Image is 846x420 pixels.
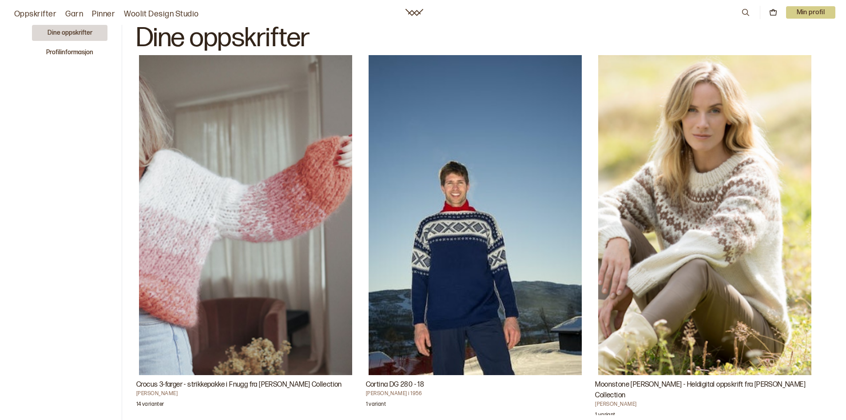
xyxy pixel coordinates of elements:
[124,8,199,20] a: Woolit Design Studio
[786,6,836,19] button: User dropdown
[92,8,115,20] a: Pinner
[405,9,423,16] a: Woolit
[598,55,811,375] img: Camilla PihlMoonstone genser - Heldigital oppskrift fra Camilla Pihl Collection
[65,8,83,20] a: Garn
[595,55,814,415] a: Moonstone genser - Heldigital oppskrift fra Camilla Pihl Collection
[595,401,814,408] h4: [PERSON_NAME]
[32,44,107,60] button: Profilinformasjon
[136,55,355,415] a: Crocus 3-farger - strikkepakke i Fnugg fra Camilla Pihl Collection
[136,390,355,397] h4: [PERSON_NAME]
[136,25,814,52] h1: Dine oppskrifter
[595,380,814,401] h3: Moonstone [PERSON_NAME] - Heldigital oppskrift fra [PERSON_NAME] Collection
[369,55,582,375] img: Bitten Eriksen i 1956Cortina DG 280 - 18
[366,401,386,410] p: 1 variant
[32,25,107,41] button: Dine oppskrifter
[139,55,352,375] img: Camilla PihlCrocus 3-farger - strikkepakke i Fnugg fra Camilla Pihl Collection
[14,8,56,20] a: Oppskrifter
[136,380,355,390] h3: Crocus 3-farger - strikkepakke i Fnugg fra [PERSON_NAME] Collection
[366,55,585,415] a: Cortina DG 280 - 18
[366,380,585,390] h3: Cortina DG 280 - 18
[136,401,164,410] p: 14 varianter
[786,6,836,19] p: Min profil
[366,390,585,397] h4: [PERSON_NAME] i 1956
